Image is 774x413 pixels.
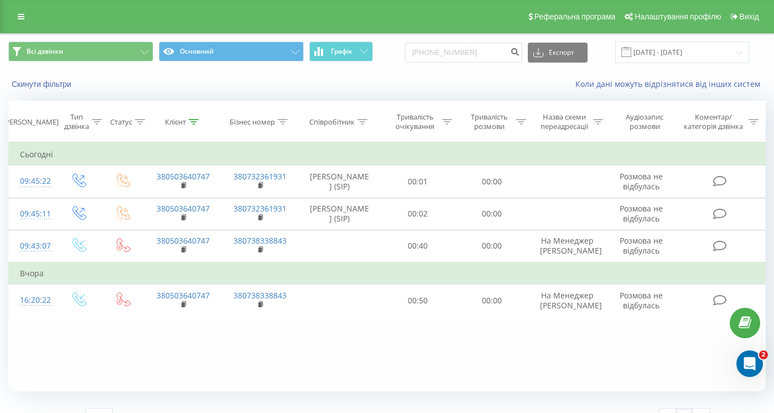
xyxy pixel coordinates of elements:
[9,262,766,285] td: Вчора
[8,42,153,61] button: Всі дзвінки
[620,203,663,224] span: Розмова не відбулась
[529,230,606,262] td: На Менеджер [PERSON_NAME]
[157,203,210,214] a: 380503640747
[465,112,513,131] div: Тривалість розмови
[759,350,768,359] span: 2
[539,112,590,131] div: Назва схеми переадресації
[391,112,440,131] div: Тривалість очікування
[455,230,529,262] td: 00:00
[110,117,132,127] div: Статус
[405,43,522,63] input: Пошук за номером
[20,235,45,257] div: 09:43:07
[529,285,606,317] td: На Менеджер [PERSON_NAME]
[681,112,746,131] div: Коментар/категорія дзвінка
[233,203,287,214] a: 380732361931
[620,171,663,192] span: Розмова не відбулась
[381,230,455,262] td: 00:40
[331,48,352,55] span: Графік
[534,12,616,21] span: Реферальна програма
[575,79,766,89] a: Коли дані можуть відрізнятися вiд інших систем
[381,166,455,198] td: 00:01
[736,350,763,377] iframe: Intercom live chat
[309,42,373,61] button: Графік
[381,285,455,317] td: 00:50
[620,235,663,256] span: Розмова не відбулась
[381,198,455,230] td: 00:02
[233,290,287,301] a: 380738338843
[233,171,287,182] a: 380732361931
[635,12,721,21] span: Налаштування профілю
[8,79,77,89] button: Скинути фільтри
[9,143,766,166] td: Сьогодні
[165,117,186,127] div: Клієнт
[157,235,210,246] a: 380503640747
[528,43,588,63] button: Експорт
[27,47,63,56] span: Всі дзвінки
[20,290,45,311] div: 16:20:22
[298,198,381,230] td: [PERSON_NAME] (SIP)
[620,290,663,311] span: Розмова не відбулась
[3,117,59,127] div: [PERSON_NAME]
[230,117,275,127] div: Бізнес номер
[64,112,89,131] div: Тип дзвінка
[157,290,210,301] a: 380503640747
[159,42,304,61] button: Основний
[455,166,529,198] td: 00:00
[20,171,45,192] div: 09:45:22
[455,285,529,317] td: 00:00
[455,198,529,230] td: 00:00
[233,235,287,246] a: 380738338843
[157,171,210,182] a: 380503640747
[740,12,759,21] span: Вихід
[616,112,674,131] div: Аудіозапис розмови
[20,203,45,225] div: 09:45:11
[298,166,381,198] td: [PERSON_NAME] (SIP)
[309,117,355,127] div: Співробітник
